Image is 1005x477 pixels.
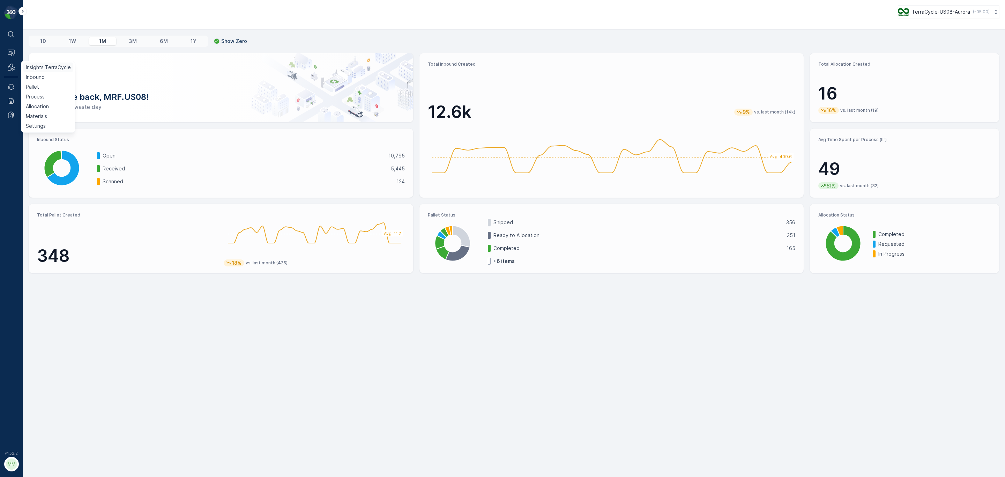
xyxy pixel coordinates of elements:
[818,61,991,67] p: Total Allocation Created
[391,165,405,172] p: 5,445
[388,152,405,159] p: 10,795
[826,107,837,114] p: 16%
[99,38,106,45] p: 1M
[493,219,782,226] p: Shipped
[493,232,783,239] p: Ready to Allocation
[786,219,795,226] p: 356
[826,182,836,189] p: 51%
[246,260,288,266] p: vs. last month (425)
[428,212,796,218] p: Pallet Status
[840,183,879,189] p: vs. last month (32)
[787,245,795,252] p: 165
[818,137,991,142] p: Avg Time Spent per Process (hr)
[160,38,168,45] p: 6M
[428,61,796,67] p: Total Inbound Created
[912,8,970,15] p: TerraCycle-US08-Aurora
[898,8,909,16] img: image_ci7OI47.png
[40,103,402,111] p: Have a zero-waste day
[40,38,46,45] p: 1D
[742,109,751,116] p: 9%
[4,6,18,20] img: logo
[4,457,18,471] button: MM
[493,245,782,252] p: Completed
[878,231,991,238] p: Completed
[878,250,991,257] p: In Progress
[103,165,386,172] p: Received
[396,178,405,185] p: 124
[37,245,218,266] p: 348
[231,259,242,266] p: 18%
[878,241,991,248] p: Requested
[428,102,471,123] p: 12.6k
[37,137,405,142] p: Inbound Status
[493,258,515,265] p: + 6 items
[787,232,795,239] p: 351
[129,38,137,45] p: 3M
[103,178,392,185] p: Scanned
[4,451,18,455] span: v 1.52.2
[69,38,76,45] p: 1W
[818,212,991,218] p: Allocation Status
[37,212,218,218] p: Total Pallet Created
[221,38,247,45] p: Show Zero
[6,458,17,470] div: MM
[191,38,196,45] p: 1Y
[840,108,879,113] p: vs. last month (19)
[40,91,402,103] p: Welcome back, MRF.US08!
[818,83,991,104] p: 16
[754,109,795,115] p: vs. last month (14k)
[818,159,991,179] p: 49
[973,9,990,15] p: ( -05:00 )
[103,152,384,159] p: Open
[898,6,999,18] button: TerraCycle-US08-Aurora(-05:00)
